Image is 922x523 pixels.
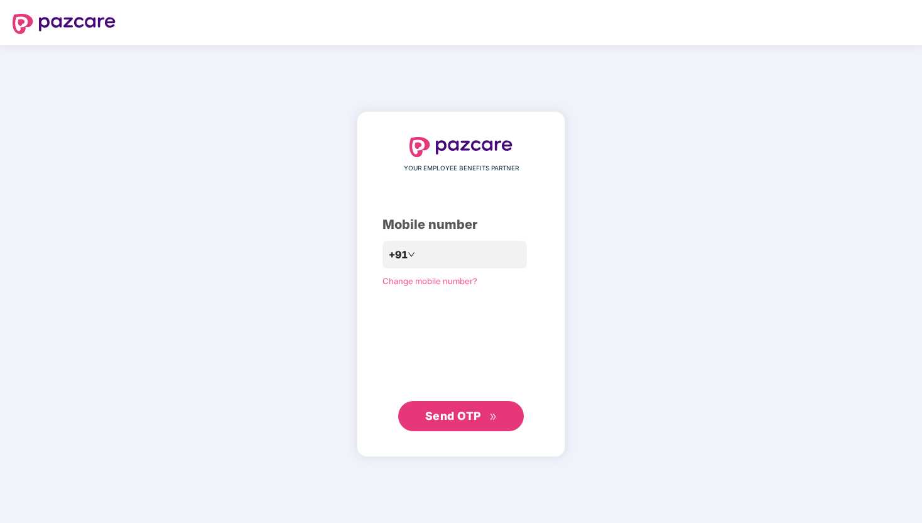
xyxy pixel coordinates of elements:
[409,137,513,157] img: logo
[408,251,415,258] span: down
[398,401,524,431] button: Send OTPdouble-right
[382,276,477,286] a: Change mobile number?
[425,409,481,422] span: Send OTP
[13,14,116,34] img: logo
[489,413,497,421] span: double-right
[382,215,540,234] div: Mobile number
[404,163,519,173] span: YOUR EMPLOYEE BENEFITS PARTNER
[389,247,408,263] span: +91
